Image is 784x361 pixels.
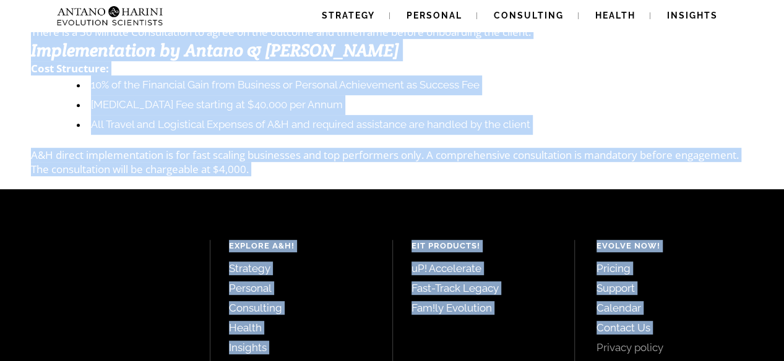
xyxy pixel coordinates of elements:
a: Personal [229,281,373,295]
a: Fam!ly Evolution [411,301,556,315]
a: Fast-Track Legacy [411,281,556,295]
li: 10% of the Financial Gain from Business or Personal Achievement as Success Fee [77,75,753,95]
a: Calendar [597,301,756,315]
a: Consulting [229,301,373,315]
li: [MEDICAL_DATA] Fee starting at $40,000 per Annum [77,95,753,115]
h4: Explore A&H! [229,240,373,252]
li: All Travel and Logistical Expenses of A&H and required assistance are handled by the client [77,115,753,135]
a: Support [597,281,756,295]
a: uP! Accelerate [411,261,556,275]
h4: EIT Products! [411,240,556,252]
span: Consulting [494,11,564,20]
span: Health [595,11,635,20]
a: Insights [229,341,373,354]
strong: Implementation by Antano & [PERSON_NAME] [31,39,399,61]
span: Personal [407,11,462,20]
span: Strategy [322,11,375,20]
p: A&H direct implementation is for fast scaling businesses and top performers only. A comprehensive... [31,148,753,176]
a: Pricing [597,261,756,275]
a: Strategy [229,261,373,275]
h4: Evolve Now! [597,240,756,252]
a: Health [229,321,373,334]
a: Privacy policy [597,341,756,354]
strong: Cost Structure: [31,61,109,75]
span: Insights [667,11,718,20]
p: There is a 30 Minute Consultation to agree on the outcome and timeframe before onboarding the cli... [31,25,753,39]
a: Contact Us [597,321,756,334]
